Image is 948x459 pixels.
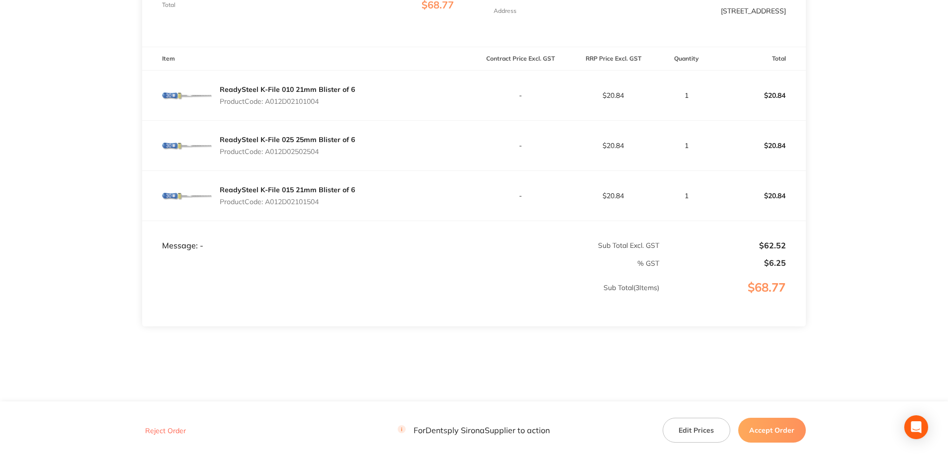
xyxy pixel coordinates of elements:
[567,142,659,150] p: $20.84
[142,426,189,435] button: Reject Order
[713,47,806,71] th: Total
[143,284,659,311] p: Sub Total ( 3 Items)
[738,418,806,443] button: Accept Order
[567,47,660,71] th: RRP Price Excl. GST
[713,184,805,208] p: $20.84
[220,135,355,144] a: ReadySteel K-File 025 25mm Blister of 6
[660,281,805,314] p: $68.77
[567,91,659,99] p: $20.84
[474,47,567,71] th: Contract Price Excl. GST
[567,192,659,200] p: $20.84
[162,171,212,221] img: em5obG9icA
[162,1,175,8] p: Total
[660,142,712,150] p: 1
[220,185,355,194] a: ReadySteel K-File 015 21mm Blister of 6
[904,415,928,439] div: Open Intercom Messenger
[220,85,355,94] a: ReadySteel K-File 010 21mm Blister of 6
[713,134,805,157] p: $20.84
[660,91,712,99] p: 1
[474,142,566,150] p: -
[660,47,713,71] th: Quantity
[142,47,474,71] th: Item
[220,198,355,206] p: Product Code: A012D02101504
[660,258,786,267] p: $6.25
[660,241,786,250] p: $62.52
[398,426,550,435] p: For Dentsply Sirona Supplier to action
[220,148,355,155] p: Product Code: A012D02502504
[143,259,659,267] p: % GST
[162,121,212,170] img: dXdtaTg5bw
[494,7,517,14] p: Address
[663,418,730,443] button: Edit Prices
[721,7,786,15] p: [STREET_ADDRESS]
[220,97,355,105] p: Product Code: A012D02101004
[713,83,805,107] p: $20.84
[162,71,212,120] img: ZDdlYmZwNA
[142,221,474,251] td: Message: -
[660,192,712,200] p: 1
[474,241,659,249] p: Sub Total Excl. GST
[474,91,566,99] p: -
[474,192,566,200] p: -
